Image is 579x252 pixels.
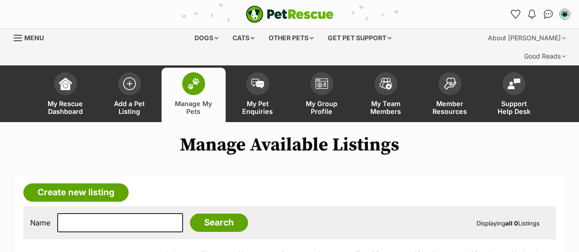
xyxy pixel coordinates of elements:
[59,77,72,90] img: dashboard-icon-eb2f2d2d3e046f16d808141f083e7271f6b2e854fb5c12c21221c1fb7104beca.svg
[109,100,150,115] span: Add a Pet Listing
[560,10,569,19] img: Nicole Harrison profile pic
[476,220,540,227] span: Displaying Listings
[23,183,129,202] a: Create new listing
[525,7,539,21] button: Notifications
[505,220,518,227] strong: all 0
[190,214,248,232] input: Search
[226,68,290,122] a: My Pet Enquiries
[482,29,572,47] div: About [PERSON_NAME]
[188,29,225,47] div: Dogs
[508,7,523,21] a: Favourites
[173,100,214,115] span: Manage My Pets
[508,78,520,89] img: help-desk-icon-fdf02630f3aa405de69fd3d07c3f3aa587a6932b1a1747fa1d2bba05be0121f9.svg
[508,7,572,21] ul: Account quick links
[429,100,471,115] span: Member Resources
[123,77,136,90] img: add-pet-listing-icon-0afa8454b4691262ce3f59096e99ab1cd57d4a30225e0717b998d2c9b9846f56.svg
[482,68,546,122] a: Support Help Desk
[301,100,342,115] span: My Group Profile
[14,29,50,45] a: Menu
[246,5,334,23] a: PetRescue
[557,7,572,21] button: My account
[162,68,226,122] a: Manage My Pets
[251,79,264,89] img: pet-enquiries-icon-7e3ad2cf08bfb03b45e93fb7055b45f3efa6380592205ae92323e6603595dc1f.svg
[541,7,556,21] a: Conversations
[365,100,406,115] span: My Team Members
[528,10,536,19] img: notifications-46538b983faf8c2785f20acdc204bb7945ddae34d4c08c2a6579f10ce5e182be.svg
[544,10,553,19] img: chat-41dd97257d64d25036548639549fe6c8038ab92f7586957e7f3b1b290dea8141.svg
[290,68,354,122] a: My Group Profile
[262,29,320,47] div: Other pets
[493,100,535,115] span: Support Help Desk
[33,68,97,122] a: My Rescue Dashboard
[24,34,44,42] span: Menu
[379,78,392,90] img: team-members-icon-5396bd8760b3fe7c0b43da4ab00e1e3bb1a5d9ba89233759b79545d2d3fc5d0d.svg
[45,100,86,115] span: My Rescue Dashboard
[226,29,261,47] div: Cats
[444,77,456,90] img: member-resources-icon-8e73f808a243e03378d46382f2149f9095a855e16c252ad45f914b54edf8863c.svg
[354,68,418,122] a: My Team Members
[30,219,50,227] label: Name
[187,78,200,90] img: manage-my-pets-icon-02211641906a0b7f246fdf0571729dbe1e7629f14944591b6c1af311fb30b64b.svg
[315,78,328,89] img: group-profile-icon-3fa3cf56718a62981997c0bc7e787c4b2cf8bcc04b72c1350f741eb67cf2f40e.svg
[321,29,398,47] div: Get pet support
[518,47,572,65] div: Good Reads
[237,100,278,115] span: My Pet Enquiries
[418,68,482,122] a: Member Resources
[97,68,162,122] a: Add a Pet Listing
[246,5,334,23] img: logo-e224e6f780fb5917bec1dbf3a21bbac754714ae5b6737aabdf751b685950b380.svg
